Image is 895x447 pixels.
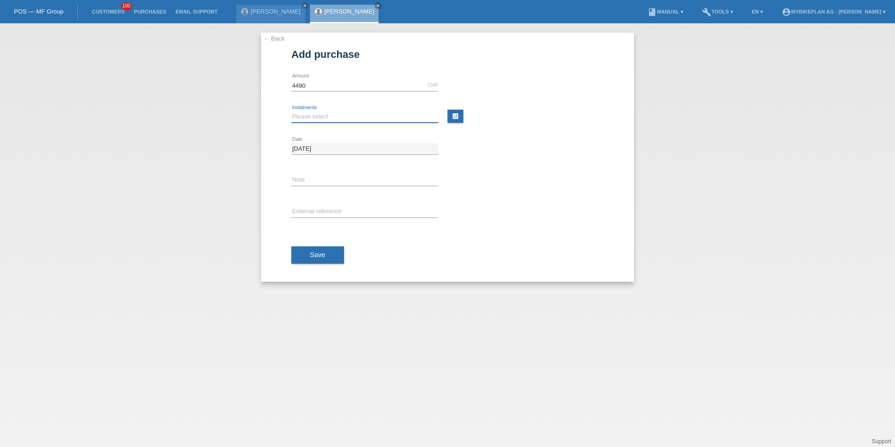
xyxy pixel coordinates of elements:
a: Customers [87,9,129,14]
span: Save [310,251,325,258]
a: ← Back [263,35,285,42]
div: CHF [427,82,438,88]
i: close [376,3,380,8]
a: calculate [447,110,463,123]
i: account_circle [782,7,791,17]
i: calculate [452,112,459,120]
button: Save [291,246,344,264]
a: close [375,2,381,9]
a: bookManual ▾ [643,9,688,14]
a: Email Support [171,9,222,14]
a: buildTools ▾ [697,9,738,14]
a: Purchases [129,9,171,14]
a: close [302,2,308,9]
a: [PERSON_NAME] [251,8,301,15]
i: close [303,3,307,8]
a: EN ▾ [747,9,768,14]
span: 100 [121,2,132,10]
a: account_circleMybikeplan AG - [PERSON_NAME] ▾ [777,9,890,14]
i: book [647,7,657,17]
a: [PERSON_NAME] [324,8,374,15]
a: Support [872,438,891,445]
i: build [702,7,711,17]
h1: Add purchase [291,49,604,60]
a: POS — MF Group [14,8,63,15]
